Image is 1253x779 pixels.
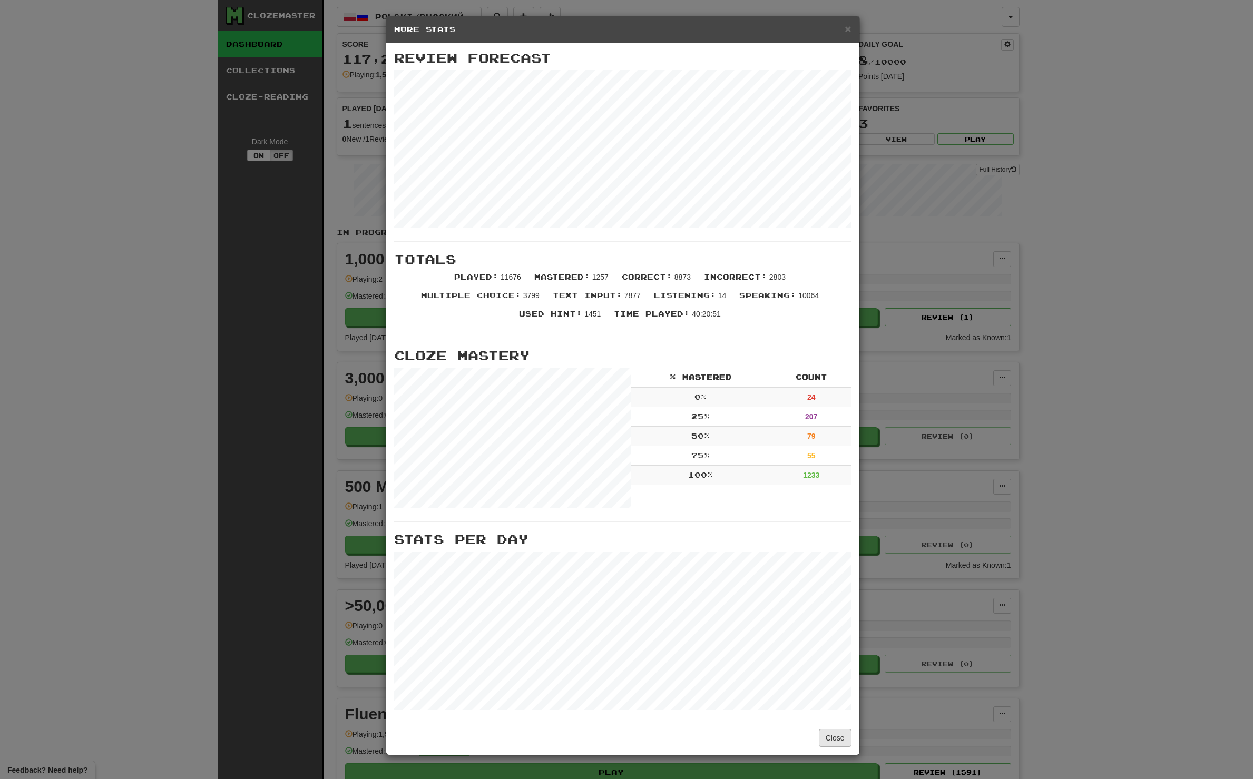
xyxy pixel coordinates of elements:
strong: 207 [805,412,817,421]
span: Listening : [654,291,716,300]
strong: 1233 [803,471,819,479]
button: Close [845,23,851,34]
h5: More Stats [394,24,851,35]
span: Mastered : [534,272,590,281]
td: 100 % [631,466,771,485]
strong: 24 [807,393,816,401]
li: 10064 [734,290,827,309]
h3: Review Forecast [394,51,851,65]
strong: 79 [807,432,816,440]
td: 75 % [631,446,771,466]
span: Correct : [622,272,672,281]
h3: Stats Per Day [394,533,851,546]
span: × [845,23,851,35]
li: 14 [649,290,734,309]
li: 1257 [529,272,616,290]
td: 0 % [631,387,771,407]
li: 3799 [416,290,547,309]
li: 8873 [616,272,699,290]
li: 11676 [449,272,529,290]
button: Close [819,729,851,747]
li: 40:20:51 [609,309,728,327]
span: Multiple Choice : [421,291,521,300]
li: 1451 [514,309,609,327]
span: Speaking : [739,291,796,300]
h3: Totals [394,252,851,266]
li: 2803 [699,272,794,290]
strong: 55 [807,451,816,460]
th: Count [771,368,851,387]
span: Text Input : [553,291,622,300]
td: 25 % [631,407,771,427]
h3: Cloze Mastery [394,349,851,362]
td: 50 % [631,427,771,446]
span: Played : [454,272,498,281]
span: Used Hint : [519,309,582,318]
span: Time Played : [614,309,690,318]
li: 7877 [547,290,649,309]
span: Incorrect : [704,272,767,281]
th: % Mastered [631,368,771,387]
